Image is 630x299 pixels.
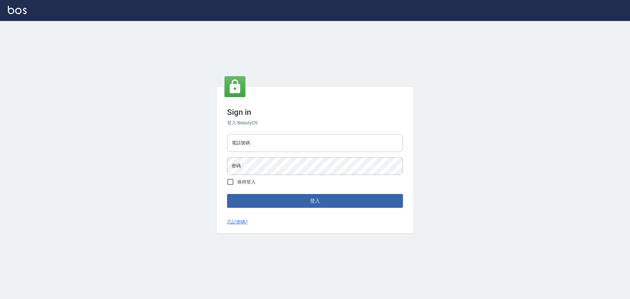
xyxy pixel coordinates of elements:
h6: 登入 BeautyOS [227,119,403,126]
button: 登入 [227,194,403,208]
span: 保持登入 [237,179,256,185]
a: 忘記密碼? [227,219,248,225]
h3: Sign in [227,108,403,117]
img: Logo [8,6,27,14]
